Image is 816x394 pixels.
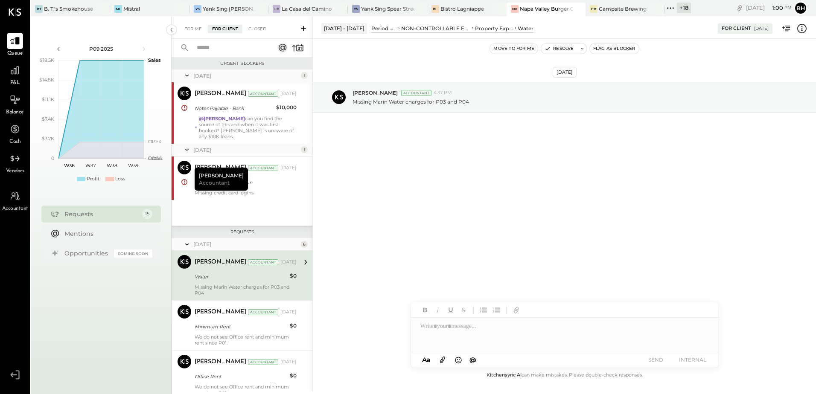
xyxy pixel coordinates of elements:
[244,25,271,33] div: Closed
[199,116,297,139] div: can you find the source of this and when it was first booked? [PERSON_NAME] is unaware of any $10...
[199,179,230,186] span: Accountant
[475,25,513,32] div: Property Expenses
[39,77,54,83] text: $14.8K
[114,5,122,13] div: Mi
[511,304,522,316] button: Add URL
[248,309,278,315] div: Accountant
[195,168,248,191] div: [PERSON_NAME]
[40,57,54,63] text: $18.5K
[195,164,246,172] div: [PERSON_NAME]
[290,371,297,380] div: $0
[511,5,519,13] div: NV
[677,3,691,13] div: + 18
[0,151,29,175] a: Vendors
[195,258,246,267] div: [PERSON_NAME]
[248,91,278,97] div: Accountant
[195,190,297,196] div: Missing credit card logins
[10,79,20,87] span: P&L
[195,372,287,381] div: Office Rent
[6,109,24,116] span: Balance
[0,62,29,87] a: P&L
[195,334,297,346] div: We do not see Office rent and minimum rent since P01.
[590,43,639,54] button: Flag as Blocker
[2,205,28,213] span: Accountant
[301,146,308,153] div: 1
[35,5,43,13] div: BT
[352,5,360,13] div: YS
[401,90,431,96] div: Accountant
[431,5,439,13] div: BL
[467,354,479,365] button: @
[754,26,769,32] div: [DATE]
[148,155,163,161] text: Occu...
[301,241,308,248] div: 6
[353,98,469,105] p: Missing Marin Water charges for P03 and P04
[114,249,152,258] div: Coming Soon
[735,3,744,12] div: copy link
[290,322,297,330] div: $0
[458,304,469,316] button: Strikethrough
[51,155,54,161] text: 0
[148,57,161,63] text: Sales
[7,50,23,58] span: Queue
[401,25,471,32] div: NON-CONTROLLABLE EXPENSES
[290,272,297,280] div: $0
[195,284,297,296] div: Missing Marin Water charges for P03 and P04
[440,5,484,12] div: Bistro Lagniappe
[420,355,433,365] button: Aa
[280,359,297,365] div: [DATE]
[280,309,297,316] div: [DATE]
[490,43,538,54] button: Move to for me
[195,272,287,281] div: Water
[195,308,246,316] div: [PERSON_NAME]
[42,96,54,102] text: $11.1K
[280,259,297,266] div: [DATE]
[176,229,308,235] div: Requests
[553,67,577,78] div: [DATE]
[65,45,137,52] div: P09 2025
[42,116,54,122] text: $7.4K
[518,25,533,32] div: Water
[280,165,297,171] div: [DATE]
[599,5,647,12] div: Campsite Brewing
[276,103,297,112] div: $10,000
[420,304,431,316] button: Bold
[203,5,256,12] div: Yank Sing [PERSON_NAME][GEOGRAPHIC_DATA]
[0,92,29,116] a: Balance
[426,356,430,364] span: a
[180,25,206,33] div: For Me
[722,25,751,32] div: For Client
[123,5,140,12] div: Mistral
[42,136,54,142] text: $3.7K
[469,356,476,364] span: @
[541,43,577,54] button: Resolve
[9,138,20,146] span: Cash
[148,139,162,145] text: OPEX
[371,25,397,32] div: Period P&L
[85,162,96,168] text: W37
[195,90,246,98] div: [PERSON_NAME]
[195,104,274,113] div: Notes Payable - Bank
[273,5,280,13] div: LC
[639,354,673,365] button: SEND
[115,176,125,183] div: Loss
[478,304,489,316] button: Unordered List
[194,5,201,13] div: YS
[193,240,299,248] div: [DATE]
[590,5,597,13] div: CB
[746,4,792,12] div: [DATE]
[282,5,332,12] div: La Casa del Camino
[491,304,502,316] button: Ordered List
[87,176,99,183] div: Profit
[64,229,148,238] div: Mentions
[199,116,245,122] strong: @[PERSON_NAME]
[0,121,29,146] a: Cash
[248,259,278,265] div: Accountant
[321,23,367,34] div: [DATE] - [DATE]
[445,304,456,316] button: Underline
[280,90,297,97] div: [DATE]
[0,33,29,58] a: Queue
[248,359,278,365] div: Accountant
[64,162,74,168] text: W36
[208,25,242,33] div: For Client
